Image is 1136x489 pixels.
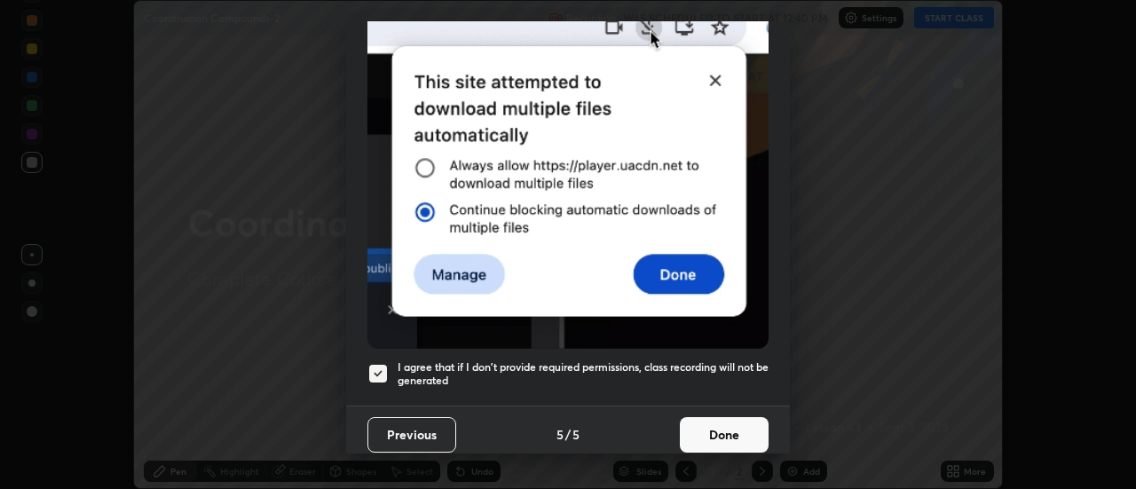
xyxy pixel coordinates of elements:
h5: I agree that if I don't provide required permissions, class recording will not be generated [398,360,769,388]
h4: / [565,425,571,444]
button: Previous [367,417,456,453]
h4: 5 [572,425,580,444]
button: Done [680,417,769,453]
h4: 5 [556,425,564,444]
